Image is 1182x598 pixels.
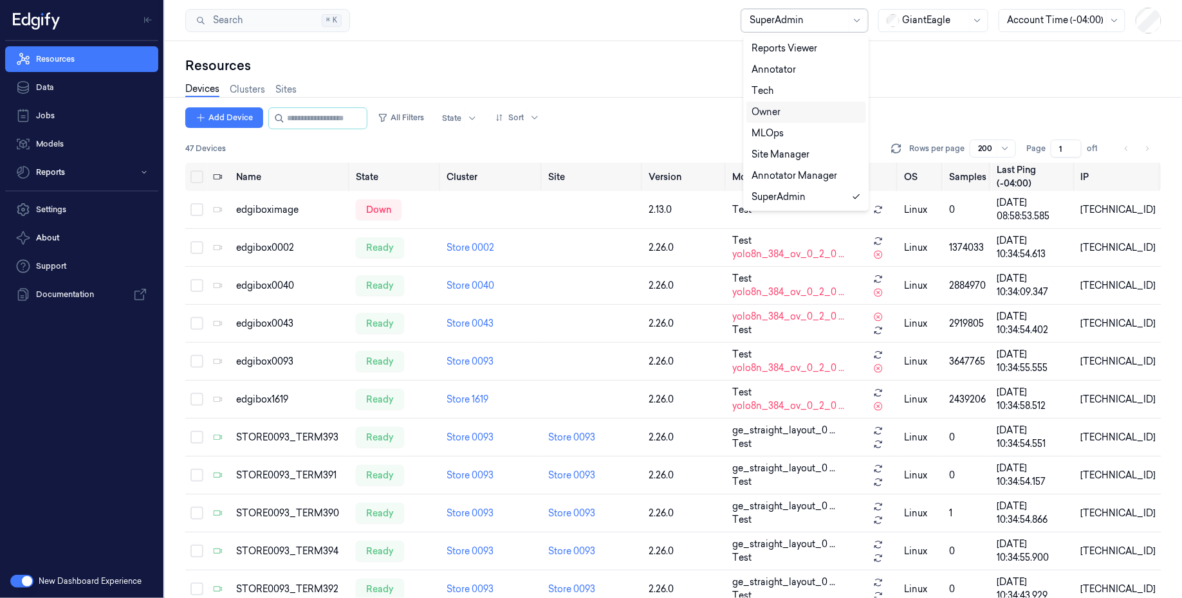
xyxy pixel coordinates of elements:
div: edgibox0043 [236,317,346,331]
a: Store 0093 [548,469,595,481]
p: linux [904,545,939,558]
div: ready [356,503,404,523]
button: Toggle Navigation [138,10,158,30]
th: OS [899,163,944,191]
div: 2.26.0 [649,317,723,331]
div: [DATE] 10:34:58.512 [997,386,1071,413]
div: 2.26.0 [649,355,723,368]
div: 2.26.0 [649,545,723,558]
span: Test [732,323,752,337]
span: yolo8n_384_ov_0_2_0 ... [732,248,844,261]
div: MLOps [752,127,784,140]
div: [TECHNICAL_ID] [1081,279,1156,293]
div: [TECHNICAL_ID] [1081,393,1156,406]
button: Reports [5,159,158,185]
div: Tech [752,84,773,98]
button: Select row [190,279,203,292]
span: of 1 [1087,143,1107,154]
div: [DATE] 10:34:54.613 [997,234,1071,261]
div: 2.26.0 [649,469,723,482]
span: Test [732,551,752,565]
div: 0 [949,583,986,596]
div: 2.26.0 [649,279,723,293]
div: SuperAdmin [752,190,806,204]
span: ge_straight_layout_0 ... [732,462,835,475]
span: yolo8n_384_ov_0_2_0 ... [732,399,844,413]
a: Store 0002 [447,242,494,253]
div: [TECHNICAL_ID] [1081,431,1156,444]
a: Store 0093 [447,583,494,595]
div: [DATE] 10:34:54.866 [997,500,1071,527]
span: Test [732,437,752,451]
a: Store 0040 [447,280,494,291]
span: Test [732,203,752,217]
span: ge_straight_layout_0 ... [732,575,835,589]
div: ready [356,465,404,485]
p: linux [904,583,939,596]
div: 2.26.0 [649,393,723,406]
span: Test [732,475,752,489]
a: Support [5,253,158,279]
div: Resources [185,57,1161,75]
div: [TECHNICAL_ID] [1081,583,1156,596]
div: down [356,199,402,220]
div: 2884970 [949,279,986,293]
div: edgibox0093 [236,355,346,368]
button: Select row [190,507,203,520]
div: 0 [949,203,986,217]
a: Documentation [5,282,158,307]
div: [TECHNICAL_ID] [1081,355,1156,368]
span: Page [1026,143,1046,154]
button: Select row [190,317,203,330]
div: 3647765 [949,355,986,368]
button: Select row [190,583,203,595]
div: ready [356,237,404,258]
div: 2.26.0 [649,431,723,444]
span: Search [208,14,243,27]
button: Select row [190,545,203,557]
p: linux [904,355,939,368]
div: [DATE] 10:34:54.402 [997,310,1071,337]
th: State [351,163,441,191]
div: Annotator [752,63,796,77]
div: [TECHNICAL_ID] [1081,317,1156,331]
span: yolo8n_384_ov_0_2_0 ... [732,285,844,299]
p: linux [904,431,939,444]
div: STORE0093_TERM393 [236,431,346,444]
div: Annotator Manager [752,169,837,183]
p: linux [904,469,939,482]
button: Select row [190,203,203,216]
th: IP [1076,163,1161,191]
div: 2.26.0 [649,241,723,255]
nav: pagination [1118,140,1156,158]
button: Select row [190,469,203,482]
p: linux [904,317,939,331]
a: Models [5,131,158,157]
div: ready [356,389,404,410]
button: Select row [190,355,203,368]
button: Select row [190,431,203,444]
div: Owner [752,105,780,119]
a: Store 0093 [447,356,494,367]
div: STORE0093_TERM392 [236,583,346,596]
a: Devices [185,82,219,97]
div: edgibox1619 [236,393,346,406]
div: 0 [949,431,986,444]
div: [TECHNICAL_ID] [1081,469,1156,482]
a: Jobs [5,103,158,129]
div: [DATE] 10:34:55.555 [997,348,1071,375]
div: Reports Viewer [752,42,817,55]
button: Select row [190,241,203,254]
span: Test [732,386,752,399]
div: STORE0093_TERM394 [236,545,346,558]
span: Test [732,272,752,285]
p: linux [904,203,939,217]
div: ready [356,351,404,372]
a: Settings [5,197,158,222]
button: Add Device [185,107,263,128]
div: [TECHNICAL_ID] [1081,203,1156,217]
th: Samples [944,163,992,191]
span: Test [732,234,752,248]
button: All Filters [373,107,429,128]
p: linux [904,241,939,255]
